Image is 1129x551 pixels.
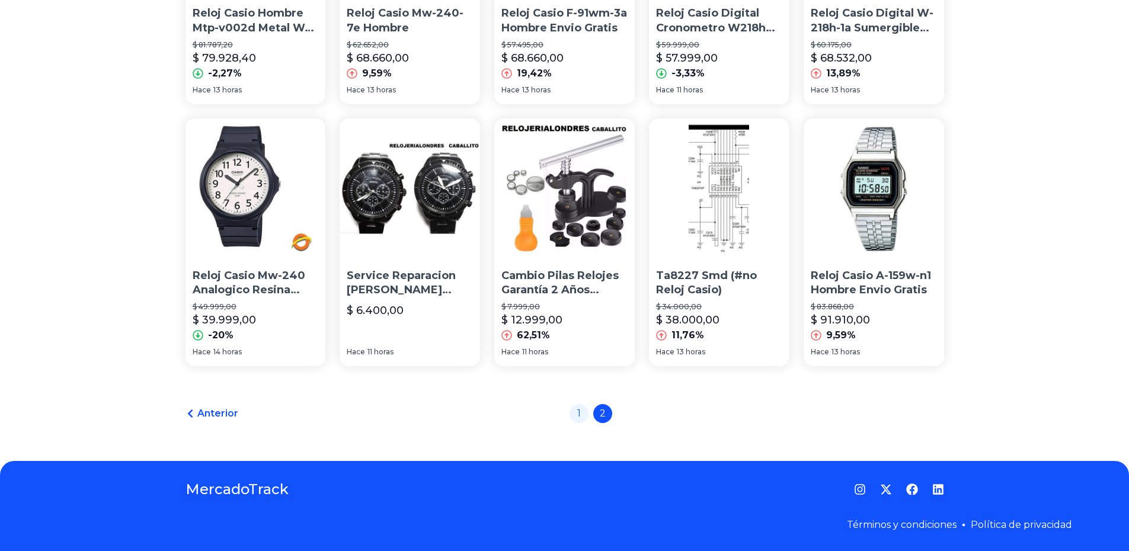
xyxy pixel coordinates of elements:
p: $ 81.787,20 [193,40,319,50]
span: Hace [193,85,211,95]
a: Cambio Pilas Relojes Garantía 2 Años Festina Casio TomyCambio Pilas Relojes Garantía 2 Años Festi... [494,118,635,366]
p: $ 57.495,00 [501,40,628,50]
p: $ 62.652,00 [347,40,473,50]
span: Hace [347,85,365,95]
span: Hace [501,347,520,357]
p: $ 68.660,00 [347,50,409,66]
p: $ 49.999,00 [193,302,319,312]
p: Reloj Casio F-91wm-3a Hombre Envio Gratis [501,6,628,36]
p: $ 79.928,40 [193,50,256,66]
p: 19,42% [517,66,552,81]
p: Reloj Casio Digital Cronometro W218h Alarma Calendario [656,6,782,36]
a: Términos y condiciones [847,519,957,530]
img: Service Reparacion Cristal Vidrio Reloj Tomy Casio Citizen [340,118,480,259]
p: Reloj Casio Digital W-218h-1a Sumergible 50m, Garantia Oficial 2 Años Casio Centro ( Caba ), Envi... [811,6,937,36]
span: 13 horas [213,85,242,95]
span: Hace [347,347,365,357]
p: $ 60.175,00 [811,40,937,50]
p: 62,51% [517,328,550,342]
p: 11,76% [671,328,704,342]
p: $ 34.000,00 [656,302,782,312]
img: Reloj Casio Mw-240 Analogico Resina Resistente Al Agua Wr50 [185,118,326,259]
p: Reloj Casio Mw-240 Analogico Resina Resistente Al Agua Wr50 [193,268,319,298]
p: $ 68.660,00 [501,50,564,66]
span: Hace [811,85,829,95]
p: -2,27% [208,66,242,81]
a: Service Reparacion Cristal Vidrio Reloj Tomy Casio CitizenService Reparacion [PERSON_NAME] Reloj ... [340,118,480,366]
p: Reloj Casio Mw-240-7e Hombre [347,6,473,36]
a: Reloj Casio A-159w-n1 Hombre Envio GratisReloj Casio A-159w-n1 Hombre Envio Gratis$ 83.868,00$ 91... [804,118,944,366]
p: $ 12.999,00 [501,312,562,328]
img: Ta8227 Smd (#no Reloj Casio) [649,118,789,259]
span: 11 horas [367,347,394,357]
span: 13 horas [677,347,705,357]
p: 9,59% [826,328,856,342]
span: Hace [811,347,829,357]
a: Instagram [854,483,866,495]
p: $ 83.868,00 [811,302,937,312]
a: Reloj Casio Mw-240 Analogico Resina Resistente Al Agua Wr50Reloj Casio Mw-240 Analogico Resina Re... [185,118,326,366]
p: $ 59.999,00 [656,40,782,50]
p: $ 57.999,00 [656,50,718,66]
p: $ 91.910,00 [811,312,870,328]
p: 9,59% [362,66,392,81]
span: Hace [501,85,520,95]
a: Ta8227 Smd (#no Reloj Casio)Ta8227 Smd (#no Reloj Casio)$ 34.000,00$ 38.000,0011,76%Hace13 horas [649,118,789,366]
span: 11 horas [677,85,703,95]
p: -3,33% [671,66,705,81]
a: MercadoTrack [185,480,289,499]
p: $ 38.000,00 [656,312,719,328]
p: -20% [208,328,234,342]
span: Hace [193,347,211,357]
span: Anterior [197,406,238,421]
p: $ 7.999,00 [501,302,628,312]
span: 13 horas [367,85,396,95]
img: Reloj Casio A-159w-n1 Hombre Envio Gratis [804,118,944,259]
p: Service Reparacion [PERSON_NAME] Reloj [PERSON_NAME] Citizen [347,268,473,298]
a: Facebook [906,483,918,495]
a: LinkedIn [932,483,944,495]
a: Twitter [880,483,892,495]
p: Cambio Pilas Relojes Garantía 2 Años Festina Casio Tomy [501,268,628,298]
span: Hace [656,85,674,95]
span: Hace [656,347,674,357]
a: Política de privacidad [971,519,1072,530]
p: 13,89% [826,66,861,81]
p: Ta8227 Smd (#no Reloj Casio) [656,268,782,298]
span: 13 horas [831,85,860,95]
p: Reloj Casio A-159w-n1 Hombre Envio Gratis [811,268,937,298]
span: 14 horas [213,347,242,357]
span: 13 horas [522,85,551,95]
img: Cambio Pilas Relojes Garantía 2 Años Festina Casio Tomy [494,118,635,259]
a: Anterior [185,406,238,421]
p: Reloj Casio Hombre Mtp-v002d Metal Wr Impacto Online [193,6,319,36]
span: 11 horas [522,347,548,357]
p: $ 6.400,00 [347,302,404,319]
span: 13 horas [831,347,860,357]
p: $ 68.532,00 [811,50,872,66]
p: $ 39.999,00 [193,312,256,328]
a: 1 [570,404,589,423]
